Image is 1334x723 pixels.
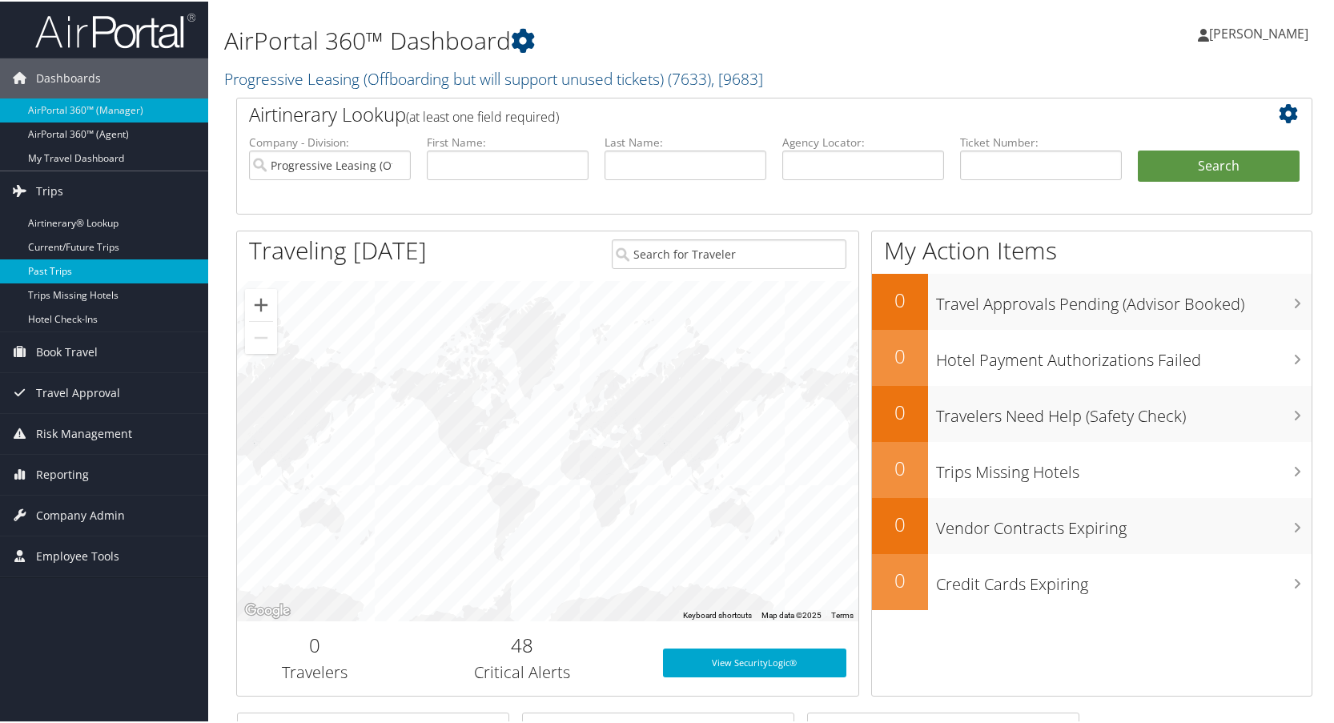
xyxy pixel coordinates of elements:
[36,453,89,493] span: Reporting
[1138,149,1300,181] button: Search
[936,396,1312,426] h3: Travelers Need Help (Safety Check)
[960,133,1122,149] label: Ticket Number:
[782,133,944,149] label: Agency Locator:
[872,496,1312,552] a: 0Vendor Contracts Expiring
[761,609,822,618] span: Map data ©2025
[249,99,1210,127] h2: Airtinerary Lookup
[1209,23,1308,41] span: [PERSON_NAME]
[249,660,380,682] h3: Travelers
[872,440,1312,496] a: 0Trips Missing Hotels
[831,609,854,618] a: Terms (opens in new tab)
[1198,8,1324,56] a: [PERSON_NAME]
[224,66,763,88] a: Progressive Leasing (Offboarding but will support unused tickets)
[245,320,277,352] button: Zoom out
[872,232,1312,266] h1: My Action Items
[668,66,711,88] span: ( 7633 )
[36,372,120,412] span: Travel Approval
[872,565,928,592] h2: 0
[663,647,846,676] a: View SecurityLogic®
[936,508,1312,538] h3: Vendor Contracts Expiring
[224,22,958,56] h1: AirPortal 360™ Dashboard
[936,564,1312,594] h3: Credit Cards Expiring
[872,552,1312,609] a: 0Credit Cards Expiring
[406,106,559,124] span: (at least one field required)
[36,412,132,452] span: Risk Management
[249,232,427,266] h1: Traveling [DATE]
[605,133,766,149] label: Last Name:
[936,339,1312,370] h3: Hotel Payment Authorizations Failed
[872,453,928,480] h2: 0
[245,287,277,319] button: Zoom in
[683,609,752,620] button: Keyboard shortcuts
[872,285,928,312] h2: 0
[711,66,763,88] span: , [ 9683 ]
[872,272,1312,328] a: 0Travel Approvals Pending (Advisor Booked)
[249,133,411,149] label: Company - Division:
[404,630,639,657] h2: 48
[241,599,294,620] a: Open this area in Google Maps (opens a new window)
[936,452,1312,482] h3: Trips Missing Hotels
[36,57,101,97] span: Dashboards
[872,328,1312,384] a: 0Hotel Payment Authorizations Failed
[936,283,1312,314] h3: Travel Approvals Pending (Advisor Booked)
[36,170,63,210] span: Trips
[36,494,125,534] span: Company Admin
[872,397,928,424] h2: 0
[404,660,639,682] h3: Critical Alerts
[241,599,294,620] img: Google
[872,384,1312,440] a: 0Travelers Need Help (Safety Check)
[35,10,195,48] img: airportal-logo.png
[872,509,928,536] h2: 0
[249,630,380,657] h2: 0
[612,238,846,267] input: Search for Traveler
[427,133,589,149] label: First Name:
[872,341,928,368] h2: 0
[36,331,98,371] span: Book Travel
[36,535,119,575] span: Employee Tools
